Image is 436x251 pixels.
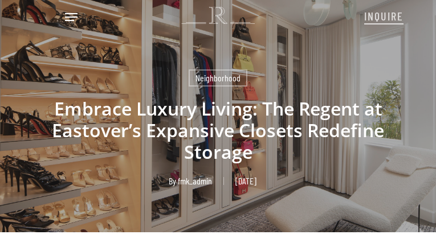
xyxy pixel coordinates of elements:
[223,177,268,185] span: [DATE]
[364,3,404,27] a: INQUIRE
[169,177,176,185] span: By
[189,69,247,87] a: Neighborhood
[364,9,404,23] span: INQUIRE
[178,175,212,186] a: fmk_admin
[65,11,78,23] a: Navigation Menu
[26,87,410,174] h1: Embrace Luxury Living: The Regent at Eastover’s Expansive Closets Redefine Storage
